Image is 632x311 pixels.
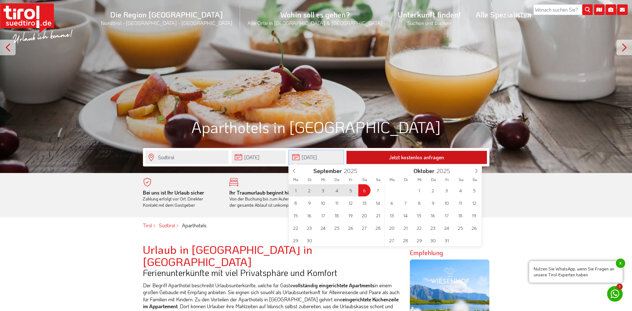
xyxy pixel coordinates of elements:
[413,209,425,221] span: Oktober 15, 2025
[594,4,605,15] i: Karte öffnen
[143,268,400,278] h3: Ferienunterkünfte mit viel Privatsphäre und Komfort
[386,197,398,209] span: Oktober 6, 2025
[413,234,425,246] span: Oktober 29, 2025
[468,184,480,196] span: Oktober 5, 2025
[331,184,343,196] span: September 4, 2025
[317,184,329,196] span: September 3, 2025
[344,178,358,182] span: Fr
[468,222,480,234] span: Oktober 26, 2025
[358,222,370,234] span: September 27, 2025
[533,4,593,15] input: Wonach suchen Sie?
[303,234,316,246] span: September 30, 2025
[159,222,175,229] a: Südtirol
[293,282,375,289] strong: vollständig eingerichtete Apartments
[390,3,468,33] a: Unterkunft finden!Suchen und buchen
[385,178,399,182] span: Mo
[427,209,439,221] span: Oktober 16, 2025
[441,184,453,196] span: Oktober 3, 2025
[413,197,425,209] span: Oktober 8, 2025
[399,222,412,234] span: Oktober 21, 2025
[372,184,384,196] span: September 7, 2025
[427,184,439,196] span: Oktober 2, 2025
[316,178,330,182] span: Mi
[454,222,467,234] span: Oktober 25, 2025
[143,222,152,229] a: Tirol
[358,197,370,209] span: September 13, 2025
[182,222,207,229] em: Aparthotels
[303,184,316,196] span: September 2, 2025
[616,284,623,290] span: 1
[346,151,487,164] button: Jetzt kostenlos anfragen
[427,197,439,209] span: Oktober 9, 2025
[529,261,623,283] span: Nutzen Sie WhatsApp, wenn Sie Fragen an unsere Tirol-Experten haben
[386,234,398,246] span: Oktober 27, 2025
[399,197,412,209] span: Oktober 7, 2025
[317,197,329,209] span: September 10, 2025
[468,178,482,182] span: So
[454,184,467,196] span: Oktober 4, 2025
[290,197,302,209] span: September 8, 2025
[454,178,468,182] span: Sa
[441,234,453,246] span: Oktober 31, 2025
[145,151,228,164] input: Wo soll's hingehen?
[345,184,357,196] span: September 5, 2025
[290,222,302,234] span: September 22, 2025
[441,209,453,221] span: Oktober 17, 2025
[468,209,480,221] span: Oktober 19, 2025
[289,178,302,182] span: Mo
[454,197,467,209] span: Oktober 11, 2025
[342,167,362,175] input: Year
[414,168,434,174] span: Oktober
[290,234,302,246] span: September 29, 2025
[313,168,342,174] span: September
[358,178,371,182] span: Sa
[345,209,357,221] span: September 19, 2025
[607,286,623,302] a: 1 Nutzen Sie WhatsApp, wenn Sie Fragen an unsere Tirol-Experten habenx
[410,249,443,257] strong: Empfehlung
[413,184,425,196] span: Oktober 1, 2025
[289,151,343,164] input: Abreise
[330,178,344,182] span: Do
[427,222,439,234] span: Oktober 23, 2025
[303,222,316,234] span: September 23, 2025
[441,197,453,209] span: Oktober 10, 2025
[303,209,316,221] span: September 16, 2025
[399,234,412,246] span: Oktober 28, 2025
[372,209,384,221] span: September 21, 2025
[240,3,390,33] a: Wohin soll es gehen?Alle Orte in [GEOGRAPHIC_DATA] & [GEOGRAPHIC_DATA]
[441,222,453,234] span: Oktober 24, 2025
[143,189,204,196] b: Bei uns ist Ihr Urlaub sicher
[143,118,489,136] h1: Aparthotels in [GEOGRAPHIC_DATA]
[345,197,357,209] span: September 12, 2025
[229,190,307,208] div: Von der Buchung bis zum Aufenthalt, der gesamte Ablauf ist unkompliziert
[372,222,384,234] span: September 28, 2025
[247,19,383,26] small: Alle Orte in [GEOGRAPHIC_DATA] & [GEOGRAPHIC_DATA]
[398,19,461,26] small: Suchen und buchen
[605,4,616,15] i: Fotogalerie
[454,209,467,221] span: Oktober 18, 2025
[331,222,343,234] span: September 25, 2025
[386,222,398,234] span: Oktober 20, 2025
[617,4,628,15] i: Kontakt
[413,178,427,182] span: Mi
[358,209,370,221] span: September 20, 2025
[331,197,343,209] span: September 11, 2025
[317,209,329,221] span: September 17, 2025
[303,178,316,182] span: Di
[317,222,329,234] span: September 24, 2025
[427,234,439,246] span: Oktober 30, 2025
[399,178,413,182] span: Di
[468,197,480,209] span: Oktober 12, 2025
[371,178,385,182] span: So
[143,243,400,268] h2: Urlaub in [GEOGRAPHIC_DATA] in [GEOGRAPHIC_DATA]
[290,209,302,221] span: September 15, 2025
[331,209,343,221] span: September 18, 2025
[372,197,384,209] span: September 14, 2025
[434,167,455,175] input: Year
[303,197,316,209] span: September 9, 2025
[93,3,240,33] a: Die Region [GEOGRAPHIC_DATA]Nordtirol - [GEOGRAPHIC_DATA] - [GEOGRAPHIC_DATA]
[399,209,412,221] span: Oktober 14, 2025
[413,222,425,234] span: Oktober 22, 2025
[386,209,398,221] span: Oktober 13, 2025
[143,296,399,309] strong: eingerichtete Küchenzeile im Appartement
